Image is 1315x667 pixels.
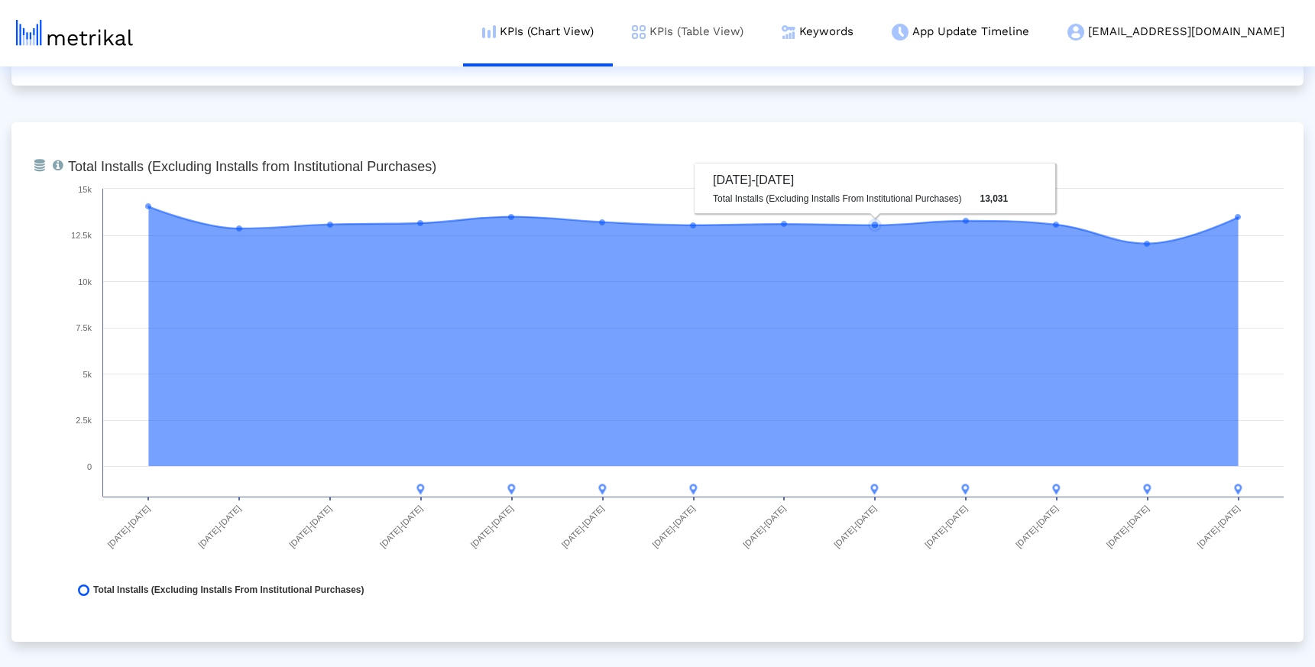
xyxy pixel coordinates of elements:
text: [DATE]-[DATE] [560,503,606,549]
text: 12.5k [71,231,92,240]
text: [DATE]-[DATE] [378,503,424,549]
img: kpi-table-menu-icon.png [632,25,646,39]
text: 10k [78,277,92,287]
img: kpi-chart-menu-icon.png [482,25,496,38]
text: [DATE]-[DATE] [1196,503,1242,549]
text: [DATE]-[DATE] [832,503,878,549]
text: 5k [83,370,92,379]
text: 0 [87,462,92,471]
img: keywords.png [782,25,795,39]
span: Total Installs (Excluding Installs From Institutional Purchases) [93,584,364,596]
text: [DATE]-[DATE] [105,503,151,549]
tspan: Total Installs (Excluding Installs from Institutional Purchases) [68,159,436,174]
text: 2.5k [76,416,92,425]
text: [DATE]-[DATE] [650,503,696,549]
text: [DATE]-[DATE] [196,503,242,549]
img: metrical-logo-light.png [16,20,133,46]
text: 7.5k [76,323,92,332]
text: [DATE]-[DATE] [923,503,969,549]
text: 15k [78,185,92,194]
text: [DATE]-[DATE] [469,503,515,549]
text: [DATE]-[DATE] [287,503,333,549]
img: app-update-menu-icon.png [892,24,909,40]
text: [DATE]-[DATE] [1105,503,1151,549]
img: my-account-menu-icon.png [1067,24,1084,40]
text: [DATE]-[DATE] [1014,503,1060,549]
text: [DATE]-[DATE] [741,503,787,549]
